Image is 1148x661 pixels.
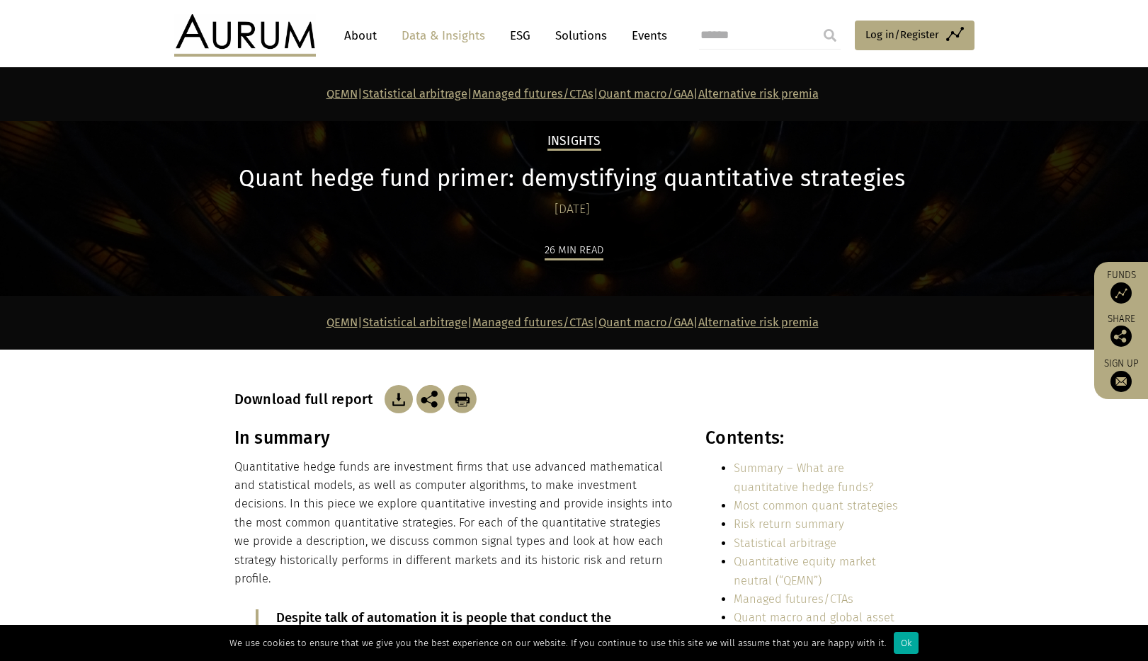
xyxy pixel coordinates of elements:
img: Access Funds [1110,282,1132,304]
a: About [337,23,384,49]
a: Quantitative equity market neutral (“QEMN”) [734,555,876,587]
a: QEMN [326,87,358,100]
img: Share this post [1110,326,1132,347]
img: Sign up to our newsletter [1110,371,1132,392]
a: Summary – What are quantitative hedge funds? [734,461,873,493]
div: Ok [894,632,919,654]
a: Solutions [548,23,614,49]
a: Quant macro and global asset allocation (“GAA”) [734,611,894,643]
img: Share this post [416,385,445,413]
a: QEMN [326,316,358,329]
a: Managed futures/CTAs [734,592,853,606]
a: Managed futures/CTAs [472,87,593,100]
input: Submit [816,21,844,50]
h2: Insights [547,134,601,151]
a: ESG [503,23,538,49]
a: Statistical arbitrage [363,316,467,329]
a: Funds [1101,269,1141,304]
a: Statistical arbitrage [363,87,467,100]
a: Risk return summary [734,517,844,531]
img: Download Article [448,385,477,413]
strong: | | | | [326,316,819,329]
h3: Contents: [705,427,910,449]
a: Managed futures/CTAs [472,316,593,329]
a: Data & Insights [394,23,492,49]
a: Quant macro/GAA [598,316,693,329]
p: Quantitative hedge funds are investment firms that use advanced mathematical and statistical mode... [234,458,675,589]
span: Log in/Register [865,26,939,43]
img: Download Article [385,385,413,413]
a: Alternative risk premia [698,87,819,100]
a: Sign up [1101,357,1141,392]
a: Alternative risk premia [698,316,819,329]
a: Log in/Register [855,21,974,50]
h1: Quant hedge fund primer: demystifying quantitative strategies [234,165,911,192]
img: Aurum [174,14,316,57]
div: [DATE] [234,200,911,219]
a: Events [625,23,667,49]
strong: | | | | [326,87,819,100]
a: Statistical arbitrage [734,536,836,550]
h3: In summary [234,427,675,449]
div: 26 min read [545,241,603,260]
a: Most common quant strategies [734,499,898,512]
a: Quant macro/GAA [598,87,693,100]
h3: Download full report [234,391,381,408]
div: Share [1101,314,1141,347]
